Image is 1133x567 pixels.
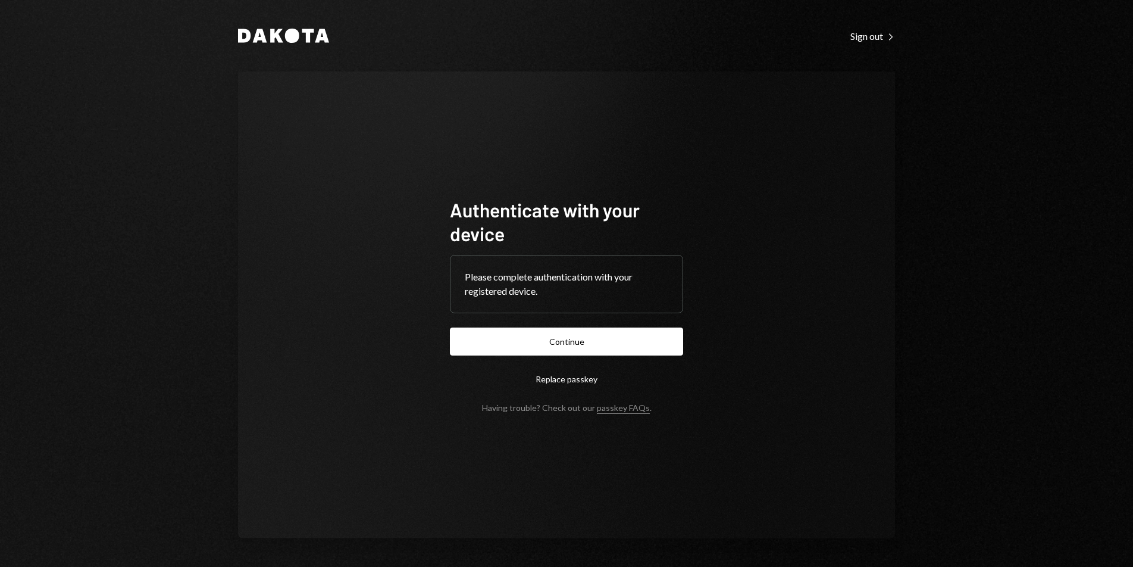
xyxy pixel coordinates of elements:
[850,30,895,42] div: Sign out
[597,403,650,414] a: passkey FAQs
[465,270,668,298] div: Please complete authentication with your registered device.
[850,29,895,42] a: Sign out
[450,198,683,245] h1: Authenticate with your device
[450,365,683,393] button: Replace passkey
[482,403,652,413] div: Having trouble? Check out our .
[450,328,683,356] button: Continue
